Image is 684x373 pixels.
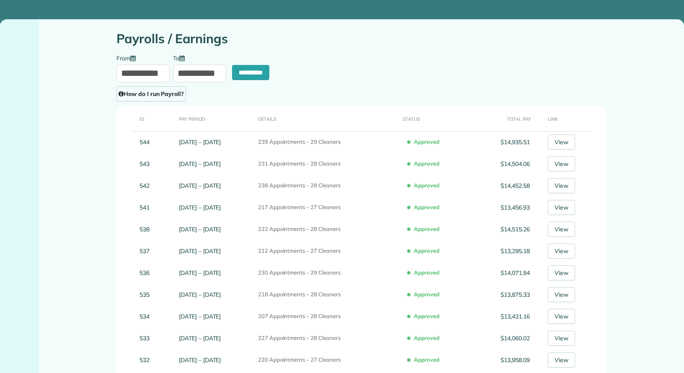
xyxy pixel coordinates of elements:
[176,106,255,131] th: Pay Period
[255,262,399,284] td: 230 Appointments – 29 Cleaners
[116,349,176,371] td: 532
[548,200,575,215] a: View
[475,106,533,131] th: Total Pay
[255,131,399,153] td: 239 Appointments – 29 Cleaners
[409,135,443,149] span: Approved
[179,269,221,277] a: [DATE] – [DATE]
[116,153,176,175] td: 543
[116,284,176,306] td: 535
[255,284,399,306] td: 218 Appointments – 28 Cleaners
[409,156,443,171] span: Approved
[409,309,443,323] span: Approved
[116,327,176,349] td: 533
[409,352,443,367] span: Approved
[179,160,221,168] a: [DATE] – [DATE]
[116,106,176,131] th: ID
[116,32,607,46] h1: Payrolls / Earnings
[173,54,189,61] label: To
[409,178,443,192] span: Approved
[409,200,443,214] span: Approved
[548,287,575,302] a: View
[255,175,399,197] td: 238 Appointments – 28 Cleaners
[116,197,176,218] td: 541
[179,225,221,233] a: [DATE] – [DATE]
[548,178,575,193] a: View
[475,306,533,327] td: $13,431.16
[548,331,575,346] a: View
[116,218,176,240] td: 538
[548,265,575,280] a: View
[255,240,399,262] td: 212 Appointments – 27 Cleaners
[399,106,475,131] th: Status
[548,222,575,237] a: View
[548,352,575,368] a: View
[116,54,140,61] label: From
[409,287,443,301] span: Approved
[548,156,575,171] a: View
[533,106,607,131] th: Link
[116,306,176,327] td: 534
[179,291,221,298] a: [DATE] – [DATE]
[255,327,399,349] td: 227 Appointments – 28 Cleaners
[179,247,221,255] a: [DATE] – [DATE]
[255,218,399,240] td: 222 Appointments – 28 Cleaners
[475,175,533,197] td: $14,452.58
[475,284,533,306] td: $13,875.33
[179,138,221,146] a: [DATE] – [DATE]
[548,309,575,324] a: View
[116,131,176,153] td: 544
[475,349,533,371] td: $13,958.09
[255,349,399,371] td: 220 Appointments – 27 Cleaners
[255,106,399,131] th: Details
[475,240,533,262] td: $13,295.18
[255,153,399,175] td: 231 Appointments – 28 Cleaners
[409,331,443,345] span: Approved
[475,262,533,284] td: $14,071.94
[255,306,399,327] td: 207 Appointments – 28 Cleaners
[179,182,221,189] a: [DATE] – [DATE]
[475,153,533,175] td: $14,504.06
[116,175,176,197] td: 542
[475,131,533,153] td: $14,935.51
[475,218,533,240] td: $14,515.26
[116,240,176,262] td: 537
[179,313,221,320] a: [DATE] – [DATE]
[475,327,533,349] td: $14,060.02
[548,243,575,259] a: View
[548,135,575,150] a: View
[179,356,221,364] a: [DATE] – [DATE]
[409,243,443,258] span: Approved
[255,197,399,218] td: 217 Appointments – 27 Cleaners
[179,334,221,342] a: [DATE] – [DATE]
[179,204,221,211] a: [DATE] – [DATE]
[116,262,176,284] td: 536
[409,265,443,280] span: Approved
[475,197,533,218] td: $13,456.93
[116,86,186,101] a: How do I run Payroll?
[409,222,443,236] span: Approved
